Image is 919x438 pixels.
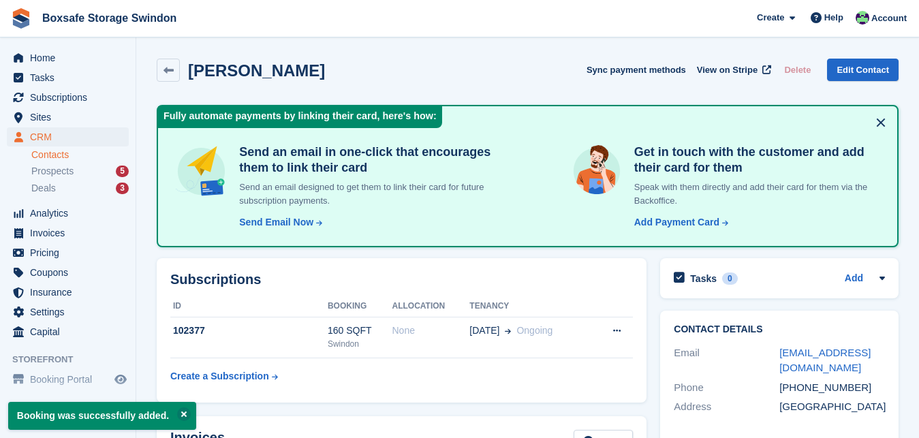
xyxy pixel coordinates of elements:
[690,272,717,285] h2: Tasks
[234,144,516,175] h4: Send an email in one-click that encourages them to link their card
[469,324,499,338] span: [DATE]
[30,223,112,243] span: Invoices
[697,63,758,77] span: View on Stripe
[7,302,129,322] a: menu
[30,108,112,127] span: Sites
[30,127,112,146] span: CRM
[158,106,442,128] div: Fully automate payments by linking their card, here's how:
[30,48,112,67] span: Home
[845,271,863,287] a: Add
[7,48,129,67] a: menu
[170,272,633,287] h2: Subscriptions
[328,324,392,338] div: 160 SQFT
[779,59,816,81] button: Delete
[31,182,56,195] span: Deals
[11,8,31,29] img: stora-icon-8386f47178a22dfd0bd8f6a31ec36ba5ce8667c1dd55bd0f319d3a0aa187defe.svg
[570,144,623,198] img: get-in-touch-e3e95b6451f4e49772a6039d3abdde126589d6f45a760754adfa51be33bf0f70.svg
[8,402,196,430] p: Booking was successfully added.
[757,11,784,25] span: Create
[31,181,129,195] a: Deals 3
[30,88,112,107] span: Subscriptions
[30,283,112,302] span: Insurance
[12,353,136,366] span: Storefront
[188,61,325,80] h2: [PERSON_NAME]
[674,380,779,396] div: Phone
[170,364,278,389] a: Create a Subscription
[674,324,885,335] h2: Contact Details
[856,11,869,25] img: Kim Virabi
[779,380,885,396] div: [PHONE_NUMBER]
[30,302,112,322] span: Settings
[7,223,129,243] a: menu
[7,108,129,127] a: menu
[31,148,129,161] a: Contacts
[779,347,871,374] a: [EMAIL_ADDRESS][DOMAIN_NAME]
[674,345,779,376] div: Email
[674,399,779,415] div: Address
[7,370,129,389] a: menu
[779,399,885,415] div: [GEOGRAPHIC_DATA]
[30,68,112,87] span: Tasks
[392,296,469,317] th: Allocation
[328,338,392,350] div: Swindon
[170,369,269,384] div: Create a Subscription
[827,59,899,81] a: Edit Contact
[629,181,881,207] p: Speak with them directly and add their card for them via the Backoffice.
[7,322,129,341] a: menu
[30,370,112,389] span: Booking Portal
[112,371,129,388] a: Preview store
[629,144,881,175] h4: Get in touch with the customer and add their card for them
[37,7,182,29] a: Boxsafe Storage Swindon
[634,215,719,230] div: Add Payment Card
[239,215,313,230] div: Send Email Now
[871,12,907,25] span: Account
[31,164,129,178] a: Prospects 5
[824,11,843,25] span: Help
[30,263,112,282] span: Coupons
[469,296,591,317] th: Tenancy
[7,263,129,282] a: menu
[7,243,129,262] a: menu
[30,243,112,262] span: Pricing
[392,324,469,338] div: None
[116,166,129,177] div: 5
[629,215,730,230] a: Add Payment Card
[516,325,552,336] span: Ongoing
[116,183,129,194] div: 3
[587,59,686,81] button: Sync payment methods
[7,127,129,146] a: menu
[7,283,129,302] a: menu
[7,68,129,87] a: menu
[328,296,392,317] th: Booking
[170,324,328,338] div: 102377
[234,181,516,207] p: Send an email designed to get them to link their card for future subscription payments.
[30,322,112,341] span: Capital
[7,88,129,107] a: menu
[7,204,129,223] a: menu
[691,59,774,81] a: View on Stripe
[174,144,228,198] img: send-email-b5881ef4c8f827a638e46e229e590028c7e36e3a6c99d2365469aff88783de13.svg
[170,296,328,317] th: ID
[722,272,738,285] div: 0
[31,165,74,178] span: Prospects
[30,204,112,223] span: Analytics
